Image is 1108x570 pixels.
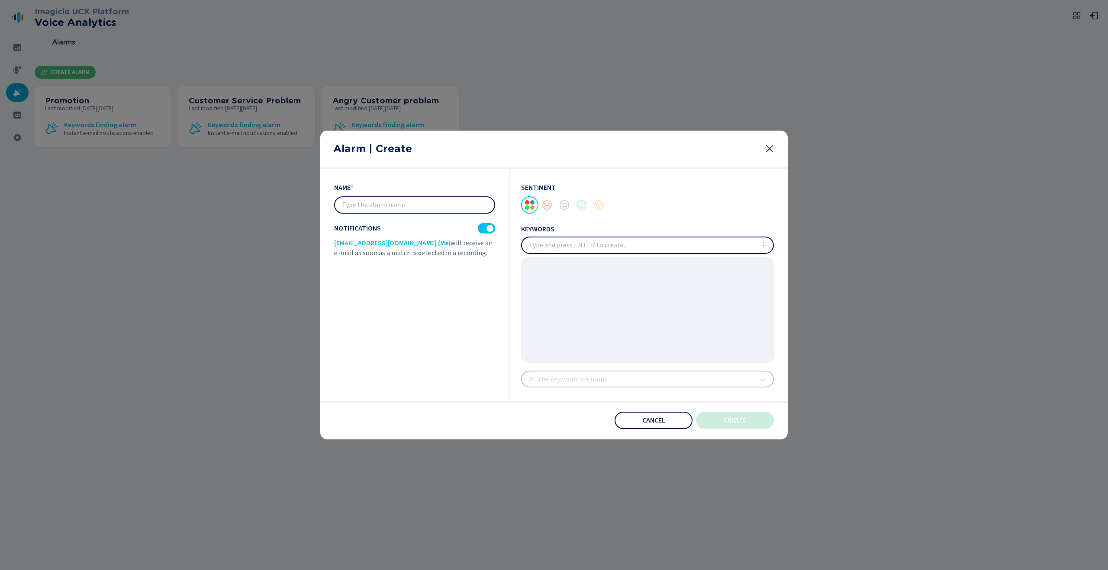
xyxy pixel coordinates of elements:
[696,412,774,429] button: create
[334,238,451,248] span: [EMAIL_ADDRESS][DOMAIN_NAME] (Me)
[335,197,494,213] input: Type the alarm name
[334,224,381,232] span: Notifications
[642,417,665,424] span: Cancel
[615,412,692,429] button: Cancel
[760,242,767,249] svg: plus
[334,238,493,257] span: will receive an e-mail as soon as a match is detected in a recording.
[333,143,757,155] h2: Alarm | Create
[334,183,351,192] span: name
[521,183,556,192] span: Sentiment
[522,237,773,253] input: Type and press ENTER to create...
[764,144,775,154] svg: close
[521,225,554,233] span: keywords
[724,417,746,424] span: create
